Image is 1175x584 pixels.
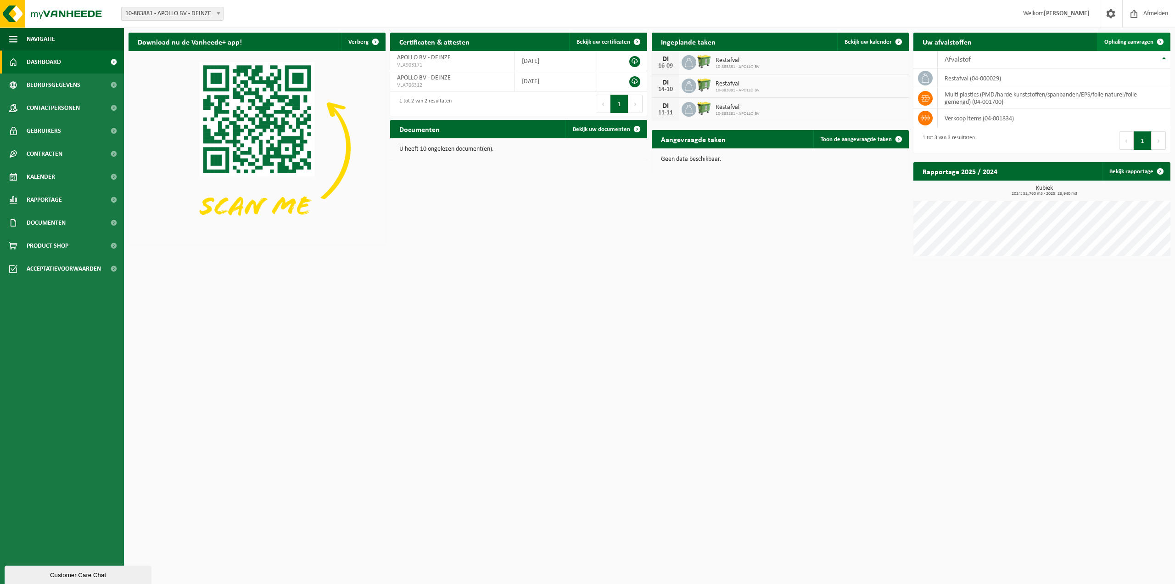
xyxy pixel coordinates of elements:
[576,39,630,45] span: Bekijk uw certificaten
[515,71,597,91] td: [DATE]
[27,142,62,165] span: Contracten
[845,39,892,45] span: Bekijk uw kalender
[656,110,675,116] div: 11-11
[27,119,61,142] span: Gebruikers
[696,77,712,93] img: WB-0660-HPE-GN-50
[813,130,908,148] a: Toon de aangevraagde taken
[27,96,80,119] span: Contactpersonen
[696,54,712,69] img: WB-0660-HPE-GN-50
[397,82,508,89] span: VLA706312
[716,104,760,111] span: Restafval
[1097,33,1169,51] a: Ophaling aanvragen
[656,86,675,93] div: 14-10
[27,165,55,188] span: Kalender
[656,56,675,63] div: DI
[1134,131,1152,150] button: 1
[837,33,908,51] a: Bekijk uw kalender
[390,120,449,138] h2: Documenten
[656,79,675,86] div: DI
[27,51,61,74] span: Dashboard
[918,130,975,151] div: 1 tot 3 van 3 resultaten
[656,63,675,69] div: 16-09
[1102,162,1169,181] a: Bekijk rapportage
[1044,10,1090,17] strong: [PERSON_NAME]
[1104,39,1153,45] span: Ophaling aanvragen
[27,74,80,96] span: Bedrijfsgegevens
[348,39,369,45] span: Verberg
[129,51,386,244] img: Download de VHEPlus App
[390,33,479,51] h2: Certificaten & attesten
[27,257,101,280] span: Acceptatievoorwaarden
[652,33,725,51] h2: Ingeplande taken
[913,162,1007,180] h2: Rapportage 2025 / 2024
[628,95,643,113] button: Next
[656,102,675,110] div: DI
[573,126,630,132] span: Bekijk uw documenten
[913,33,981,51] h2: Uw afvalstoffen
[515,51,597,71] td: [DATE]
[1152,131,1166,150] button: Next
[596,95,610,113] button: Previous
[27,28,55,51] span: Navigatie
[122,7,223,20] span: 10-883881 - APOLLO BV - DEINZE
[397,74,451,81] span: APOLLO BV - DEINZE
[121,7,224,21] span: 10-883881 - APOLLO BV - DEINZE
[716,80,760,88] span: Restafval
[918,192,1170,196] span: 2024: 52,760 m3 - 2025: 26,940 m3
[716,64,760,70] span: 10-883881 - APOLLO BV
[938,88,1170,108] td: multi plastics (PMD/harde kunststoffen/spanbanden/EPS/folie naturel/folie gemengd) (04-001700)
[938,68,1170,88] td: restafval (04-000029)
[395,94,452,114] div: 1 tot 2 van 2 resultaten
[569,33,646,51] a: Bekijk uw certificaten
[1119,131,1134,150] button: Previous
[27,234,68,257] span: Product Shop
[27,188,62,211] span: Rapportage
[716,88,760,93] span: 10-883881 - APOLLO BV
[918,185,1170,196] h3: Kubiek
[397,54,451,61] span: APOLLO BV - DEINZE
[27,211,66,234] span: Documenten
[652,130,735,148] h2: Aangevraagde taken
[716,57,760,64] span: Restafval
[661,156,900,163] p: Geen data beschikbaar.
[341,33,385,51] button: Verberg
[610,95,628,113] button: 1
[5,564,153,584] iframe: chat widget
[129,33,251,51] h2: Download nu de Vanheede+ app!
[716,111,760,117] span: 10-883881 - APOLLO BV
[821,136,892,142] span: Toon de aangevraagde taken
[399,146,638,153] p: U heeft 10 ongelezen document(en).
[397,62,508,69] span: VLA903171
[938,108,1170,128] td: verkoop items (04-001834)
[565,120,646,138] a: Bekijk uw documenten
[696,101,712,116] img: WB-0660-HPE-GN-50
[945,56,971,63] span: Afvalstof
